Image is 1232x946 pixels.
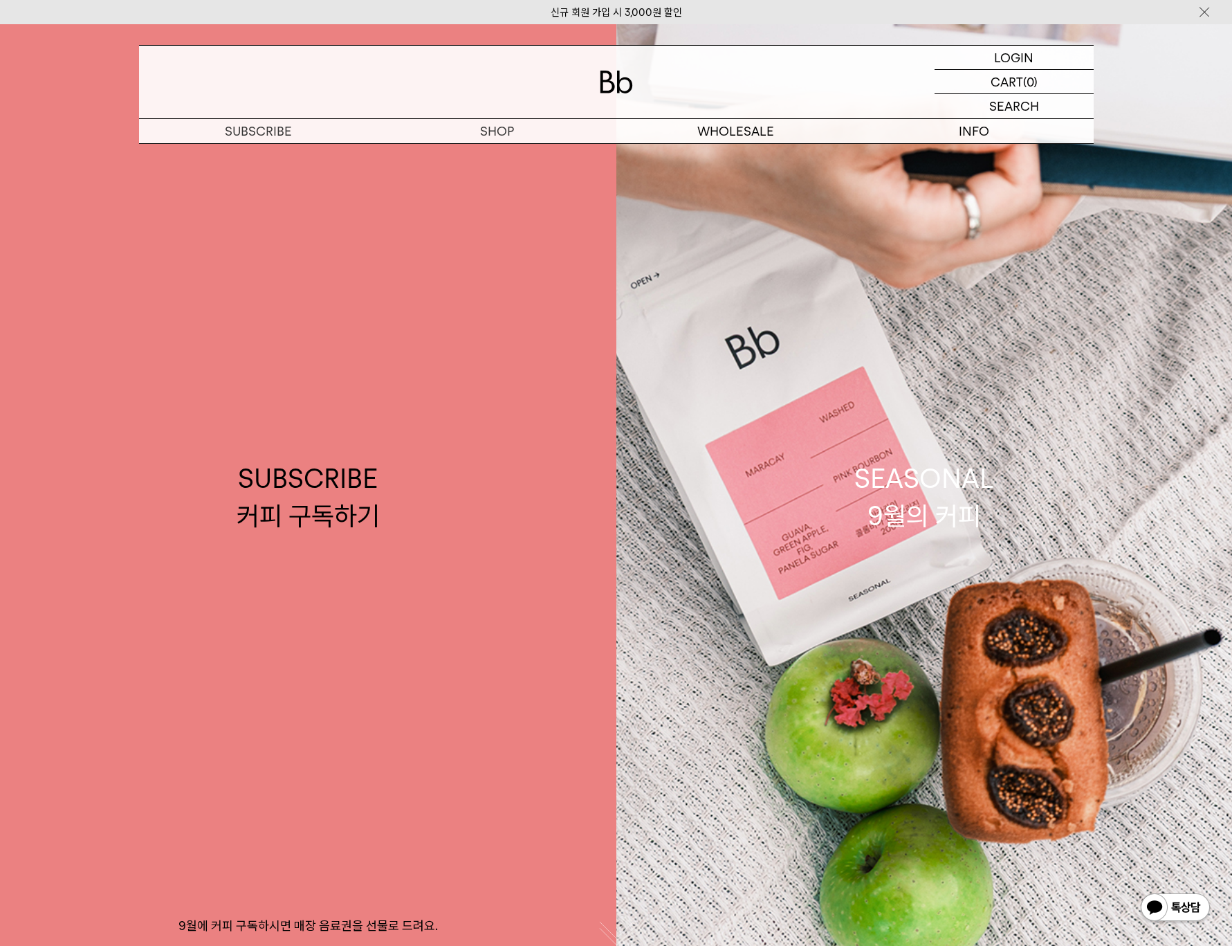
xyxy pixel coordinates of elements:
p: INFO [855,119,1094,143]
p: CART [991,70,1023,93]
p: (0) [1023,70,1038,93]
a: SUBSCRIBE [139,119,378,143]
p: LOGIN [994,46,1033,69]
a: CART (0) [935,70,1094,94]
a: 신규 회원 가입 시 3,000원 할인 [551,6,682,19]
div: SUBSCRIBE 커피 구독하기 [237,460,380,534]
img: 로고 [600,71,633,93]
div: SEASONAL 9월의 커피 [854,460,994,534]
img: 카카오톡 채널 1:1 채팅 버튼 [1139,892,1211,925]
a: SHOP [378,119,616,143]
p: WHOLESALE [616,119,855,143]
a: LOGIN [935,46,1094,70]
p: SEARCH [989,94,1039,118]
